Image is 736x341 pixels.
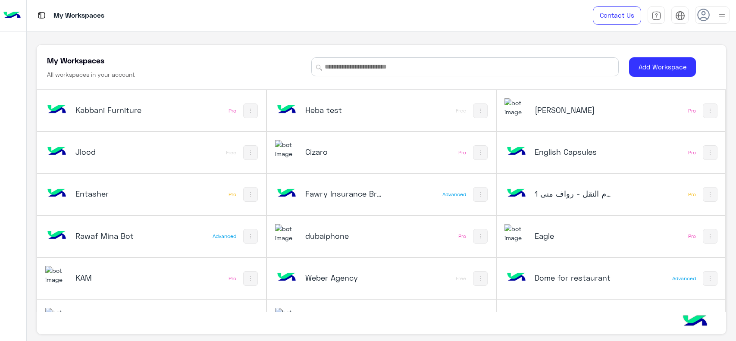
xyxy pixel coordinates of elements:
img: profile [717,10,727,21]
div: Pro [688,191,696,198]
img: bot image [45,98,69,122]
h5: Cizaro [305,147,382,157]
img: 713415422032625 [504,224,528,243]
div: Advanced [213,233,236,240]
img: tab [675,11,685,21]
h5: Rawaf Mina Bot [75,231,152,241]
img: bot image [275,182,298,205]
div: Pro [229,107,236,114]
div: Pro [688,107,696,114]
img: tab [651,11,661,21]
img: bot image [45,182,69,205]
img: 1403182699927242 [275,224,298,243]
img: bot image [504,308,528,331]
div: Free [456,275,466,282]
h5: English Capsules [535,147,611,157]
h5: Weber Agency [305,272,382,283]
div: Free [226,149,236,156]
img: bot image [275,98,298,122]
img: bot image [504,266,528,289]
img: hulul-logo.png [680,307,710,337]
h5: نظام النقل - رواف منى 1 [535,188,611,199]
div: Advanced [672,275,696,282]
h5: My Workspaces [47,55,104,66]
a: tab [648,6,665,25]
h5: Kabbani Furniture [75,105,152,115]
div: Advanced [442,191,466,198]
img: Logo [3,6,21,25]
div: Pro [688,149,696,156]
div: Pro [229,191,236,198]
div: Free [456,107,466,114]
img: bot image [504,140,528,163]
img: 919860931428189 [275,140,298,159]
h5: Entasher [75,188,152,199]
h5: Dome for restaurant [535,272,611,283]
button: Add Workspace [629,57,696,77]
img: 146205905242462 [45,140,69,163]
h5: Jlood [75,147,152,157]
img: bot image [275,266,298,289]
div: Pro [458,233,466,240]
a: Contact Us [593,6,641,25]
p: My Workspaces [53,10,104,22]
h5: Eagle [535,231,611,241]
h6: All workspaces in your account [47,70,135,79]
h5: Ahmed El Sallab [535,105,611,115]
img: tab [36,10,47,21]
h5: dubaiphone [305,231,382,241]
div: Pro [688,233,696,240]
img: 137472623329108 [504,182,528,205]
h5: Heba test [305,105,382,115]
img: 228235970373281 [45,266,69,285]
img: bot image [45,224,69,247]
div: Pro [458,149,466,156]
h5: KAM [75,272,152,283]
h5: Fawry Insurance Brokerage`s [305,188,382,199]
img: 630227726849311 [275,308,298,326]
img: 322208621163248 [504,98,528,117]
img: 114004088273201 [45,308,69,326]
div: Pro [229,275,236,282]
